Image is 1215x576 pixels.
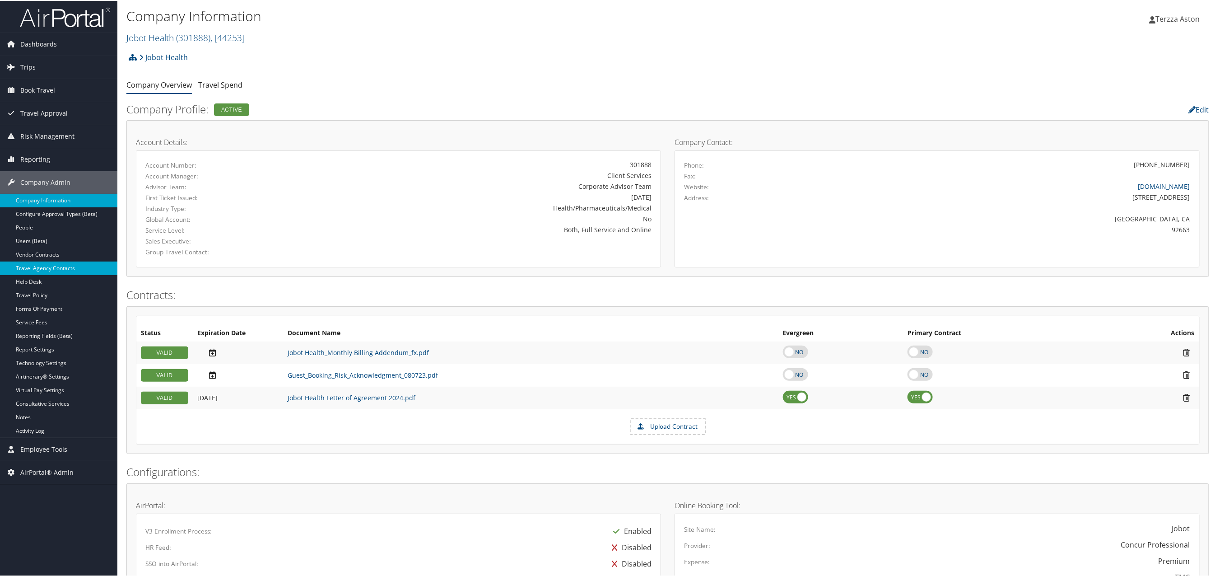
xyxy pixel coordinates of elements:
h1: Company Information [126,6,848,25]
div: Add/Edit Date [197,347,279,356]
label: Global Account: [145,214,305,223]
a: Jobot Health Letter of Agreement 2024.pdf [288,393,415,401]
h4: Online Booking Tool: [675,501,1200,508]
label: Site Name: [684,524,716,533]
div: [GEOGRAPHIC_DATA], CA [814,213,1190,223]
a: Company Overview [126,79,192,89]
a: Guest_Booking_Risk_Acknowledgment_080723.pdf [288,370,438,379]
label: Account Manager: [145,171,305,180]
div: Health/Pharmaceuticals/Medical [319,202,652,212]
th: Status [136,324,193,341]
div: Disabled [607,539,652,555]
label: Provider: [684,540,710,549]
div: VALID [141,346,188,358]
div: Active [214,103,249,115]
th: Expiration Date [193,324,283,341]
span: [DATE] [197,393,218,401]
div: 301888 [319,159,652,169]
a: Travel Spend [198,79,242,89]
label: Phone: [684,160,704,169]
th: Document Name [283,324,778,341]
a: Jobot Health [139,47,188,66]
div: Add/Edit Date [197,393,279,401]
span: Company Admin [20,170,70,193]
span: Employee Tools [20,437,67,460]
label: Service Level: [145,225,305,234]
th: Evergreen [778,324,903,341]
div: Add/Edit Date [197,370,279,379]
span: Risk Management [20,124,74,147]
th: Actions [1098,324,1199,341]
label: Fax: [684,171,696,180]
a: Terzza Aston [1150,5,1209,32]
label: Address: [684,192,709,201]
label: First Ticket Issued: [145,192,305,201]
div: [PHONE_NUMBER] [1134,159,1190,169]
label: Industry Type: [145,203,305,212]
span: Travel Approval [20,101,68,124]
h2: Contracts: [126,286,1209,302]
div: Premium [1159,555,1190,566]
div: Client Services [319,170,652,179]
h2: Configurations: [126,464,1209,479]
span: Book Travel [20,78,55,101]
div: Disabled [607,555,652,571]
i: Remove Contract [1179,347,1195,356]
span: Terzza Aston [1156,13,1200,23]
div: Jobot [1172,522,1190,533]
span: Dashboards [20,32,57,55]
div: Concur Professional [1121,539,1190,549]
i: Remove Contract [1179,370,1195,379]
span: , [ 44253 ] [210,31,245,43]
th: Primary Contract [903,324,1098,341]
span: Trips [20,55,36,78]
div: VALID [141,391,188,403]
div: VALID [141,368,188,381]
span: AirPortal® Admin [20,460,74,483]
a: Jobot Health [126,31,245,43]
img: airportal-logo.png [20,6,110,27]
label: Advisor Team: [145,182,305,191]
span: Reporting [20,147,50,170]
label: Expense: [684,557,710,566]
div: [STREET_ADDRESS] [814,192,1190,201]
div: Corporate Advisor Team [319,181,652,190]
label: HR Feed: [145,542,171,551]
label: Account Number: [145,160,305,169]
label: Group Travel Contact: [145,247,305,256]
label: Website: [684,182,709,191]
label: Sales Executive: [145,236,305,245]
div: Both, Full Service and Online [319,224,652,234]
a: Jobot Health_Monthly Billing Addendum_fx.pdf [288,347,429,356]
a: Edit [1189,104,1209,114]
div: No [319,213,652,223]
h2: Company Profile: [126,101,844,116]
div: Enabled [609,522,652,539]
a: [DOMAIN_NAME] [1138,181,1190,190]
label: Upload Contract [631,418,705,434]
label: V3 Enrollment Process: [145,526,212,535]
label: SSO into AirPortal: [145,558,198,567]
h4: Company Contact: [675,138,1200,145]
div: [DATE] [319,192,652,201]
h4: Account Details: [136,138,661,145]
span: ( 301888 ) [176,31,210,43]
div: 92663 [814,224,1190,234]
h4: AirPortal: [136,501,661,508]
i: Remove Contract [1179,392,1195,402]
